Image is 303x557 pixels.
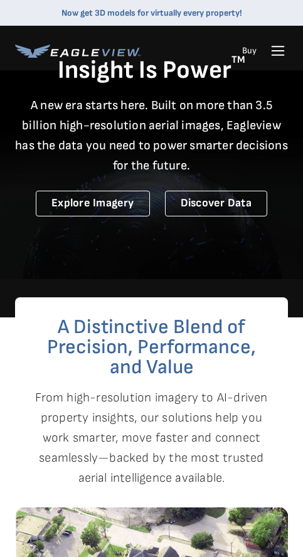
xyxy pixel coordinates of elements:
[61,8,242,18] a: Now get 3D models for virtually every property!
[165,191,267,216] a: Discover Data
[36,191,150,216] a: Explore Imagery
[15,317,288,378] h2: A Distinctive Blend of Precision, Performance, and Value
[15,388,288,488] p: From high-resolution imagery to AI-driven property insights, our solutions help you work smarter,...
[15,95,288,176] p: A new era starts here. Built on more than 3.5 billion high-resolution aerial images, Eagleview ha...
[242,45,257,56] a: Buy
